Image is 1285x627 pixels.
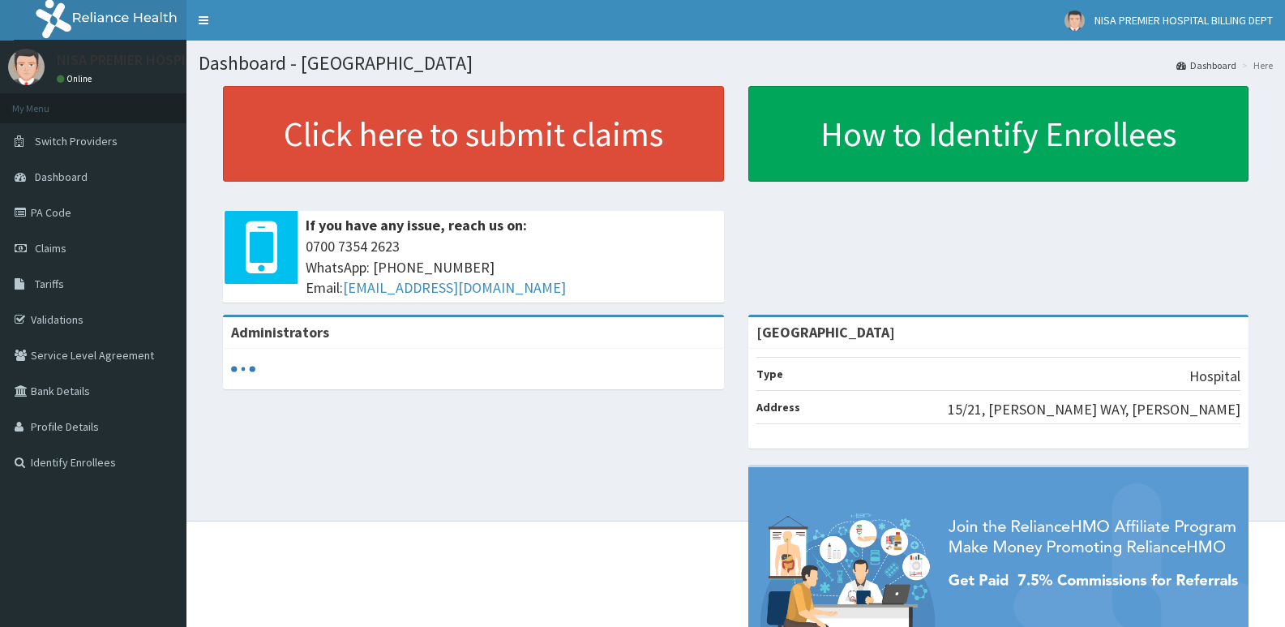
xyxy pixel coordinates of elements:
b: Type [756,367,783,381]
img: User Image [1064,11,1085,31]
a: Click here to submit claims [223,86,724,182]
h1: Dashboard - [GEOGRAPHIC_DATA] [199,53,1273,74]
a: [EMAIL_ADDRESS][DOMAIN_NAME] [343,278,566,297]
b: Address [756,400,800,414]
span: Switch Providers [35,134,118,148]
span: 0700 7354 2623 WhatsApp: [PHONE_NUMBER] Email: [306,236,716,298]
li: Here [1238,58,1273,72]
p: Hospital [1189,366,1240,387]
strong: [GEOGRAPHIC_DATA] [756,323,895,341]
span: Claims [35,241,66,256]
svg: audio-loading [231,357,255,381]
b: If you have any issue, reach us on: [306,216,527,234]
span: Tariffs [35,277,64,291]
a: Online [57,73,96,84]
a: How to Identify Enrollees [748,86,1249,182]
span: Dashboard [35,170,88,184]
a: Dashboard [1176,58,1236,72]
p: 15/21, [PERSON_NAME] WAY, [PERSON_NAME] [948,399,1240,420]
img: User Image [8,49,45,85]
p: NISA PREMIER HOSPITAL BILLING DEPT [57,53,299,67]
b: Administrators [231,323,329,341]
span: NISA PREMIER HOSPITAL BILLING DEPT [1094,13,1273,28]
